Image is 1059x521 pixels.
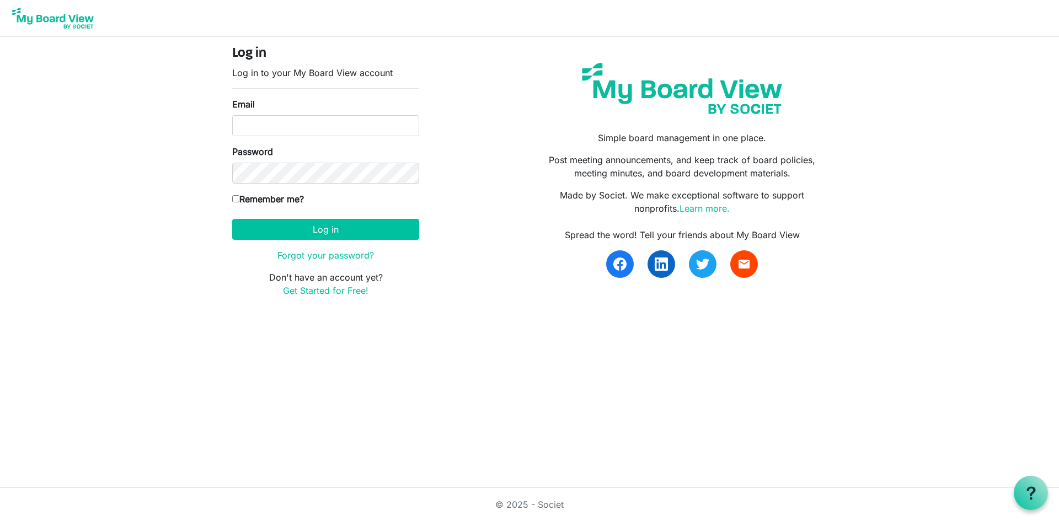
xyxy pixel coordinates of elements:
p: Log in to your My Board View account [232,66,419,79]
span: email [737,257,751,271]
label: Remember me? [232,192,304,206]
input: Remember me? [232,195,239,202]
label: Password [232,145,273,158]
img: linkedin.svg [655,257,668,271]
a: © 2025 - Societ [495,499,564,510]
img: My Board View Logo [9,4,97,32]
img: facebook.svg [613,257,627,271]
a: Forgot your password? [277,250,374,261]
a: Get Started for Free! [283,285,368,296]
div: Spread the word! Tell your friends about My Board View [538,228,827,241]
label: Email [232,98,255,111]
p: Don't have an account yet? [232,271,419,297]
img: twitter.svg [696,257,709,271]
p: Simple board management in one place. [538,131,827,144]
img: my-board-view-societ.svg [574,55,790,122]
p: Post meeting announcements, and keep track of board policies, meeting minutes, and board developm... [538,153,827,180]
h4: Log in [232,46,419,62]
a: email [730,250,758,278]
p: Made by Societ. We make exceptional software to support nonprofits. [538,189,827,215]
button: Log in [232,219,419,240]
a: Learn more. [680,203,730,214]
